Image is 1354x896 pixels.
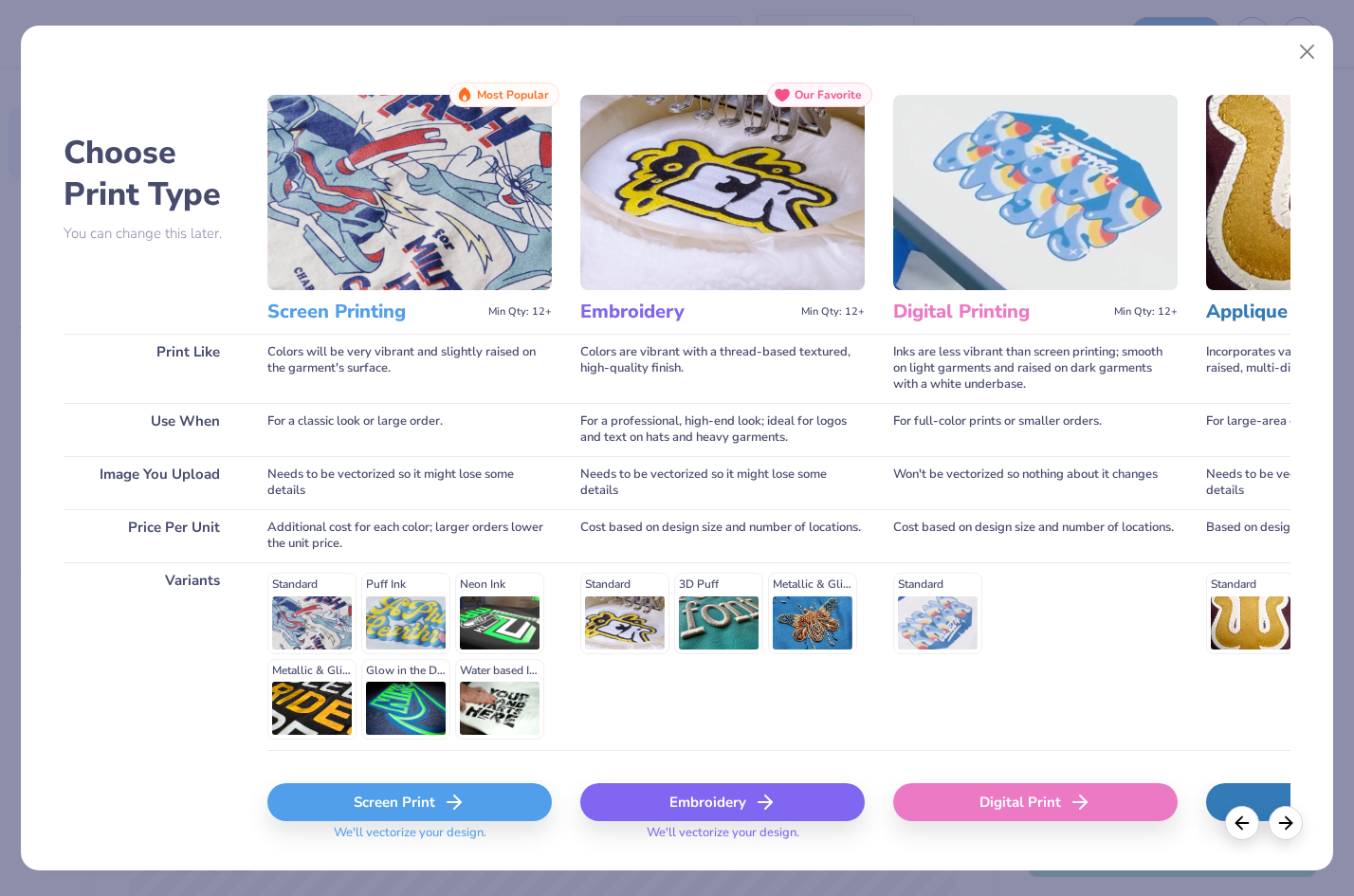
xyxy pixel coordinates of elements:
[64,456,239,509] div: Image You Upload
[64,562,239,750] div: Variants
[893,403,1178,456] div: For full-color prints or smaller orders.
[580,95,865,290] img: Embroidery
[893,456,1178,509] div: Won't be vectorized so nothing about it changes
[795,88,862,101] span: Our Favorite
[64,334,239,403] div: Print Like
[326,825,494,852] span: We'll vectorize your design.
[64,403,239,456] div: Use When
[267,300,481,324] h3: Screen Printing
[580,300,794,324] h3: Embroidery
[267,783,552,821] div: Screen Print
[1114,305,1178,319] span: Min Qty: 12+
[477,88,549,101] span: Most Popular
[488,305,552,319] span: Min Qty: 12+
[267,509,552,562] div: Additional cost for each color; larger orders lower the unit price.
[580,509,865,562] div: Cost based on design size and number of locations.
[580,334,865,403] div: Colors are vibrant with a thread-based textured, high-quality finish.
[580,403,865,456] div: For a professional, high-end look; ideal for logos and text on hats and heavy garments.
[893,300,1107,324] h3: Digital Printing
[64,509,239,562] div: Price Per Unit
[580,783,865,821] div: Embroidery
[893,783,1178,821] div: Digital Print
[639,825,807,852] span: We'll vectorize your design.
[64,132,239,215] h2: Choose Print Type
[267,95,552,290] img: Screen Printing
[1289,34,1325,70] button: Close
[893,334,1178,403] div: Inks are less vibrant than screen printing; smooth on light garments and raised on dark garments ...
[267,403,552,456] div: For a classic look or large order.
[801,305,865,319] span: Min Qty: 12+
[64,226,239,242] p: You can change this later.
[893,509,1178,562] div: Cost based on design size and number of locations.
[267,334,552,403] div: Colors will be very vibrant and slightly raised on the garment's surface.
[893,95,1178,290] img: Digital Printing
[267,456,552,509] div: Needs to be vectorized so it might lose some details
[580,456,865,509] div: Needs to be vectorized so it might lose some details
